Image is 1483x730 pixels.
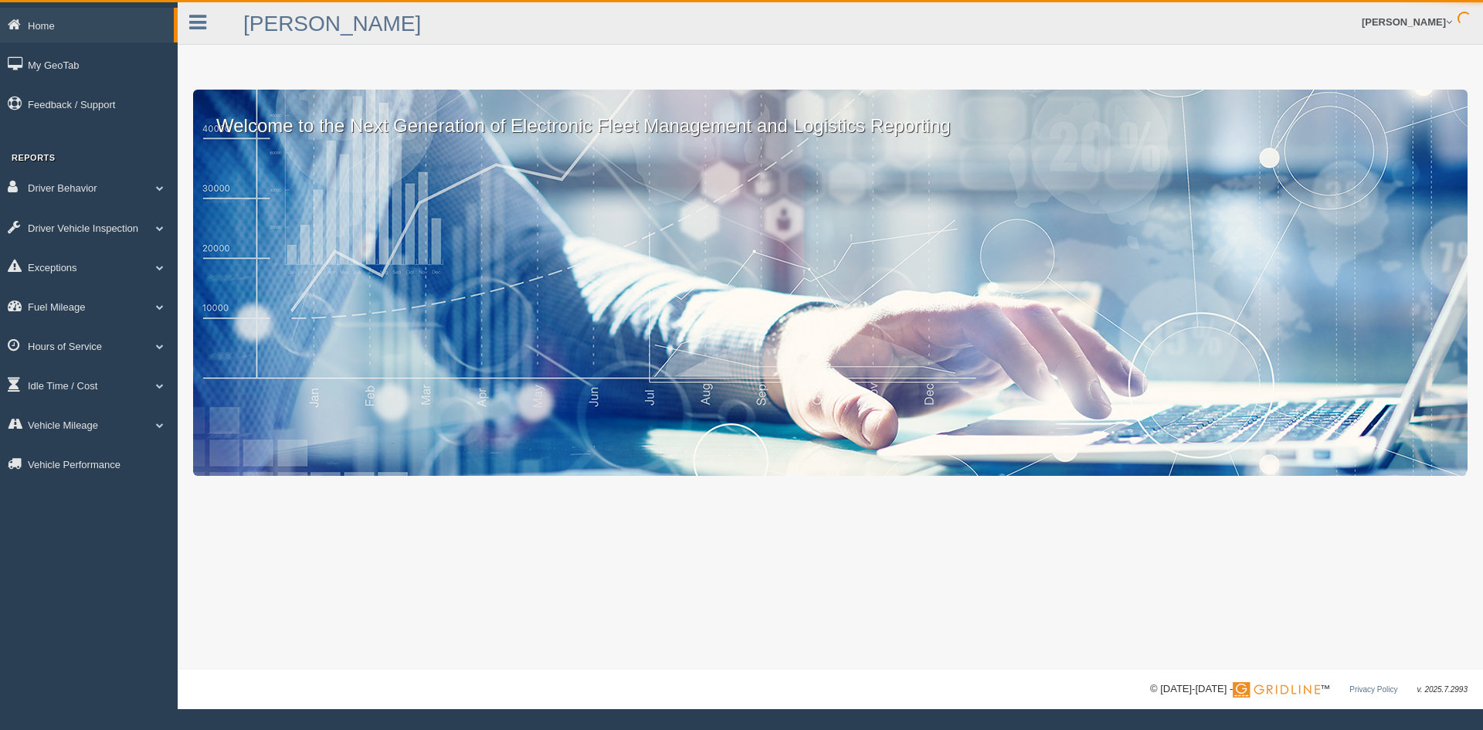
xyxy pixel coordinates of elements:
a: Privacy Policy [1349,685,1397,694]
span: v. 2025.7.2993 [1417,685,1468,694]
p: Welcome to the Next Generation of Electronic Fleet Management and Logistics Reporting [193,90,1468,139]
a: [PERSON_NAME] [243,12,421,36]
img: Gridline [1233,682,1320,698]
div: © [DATE]-[DATE] - ™ [1150,681,1468,698]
